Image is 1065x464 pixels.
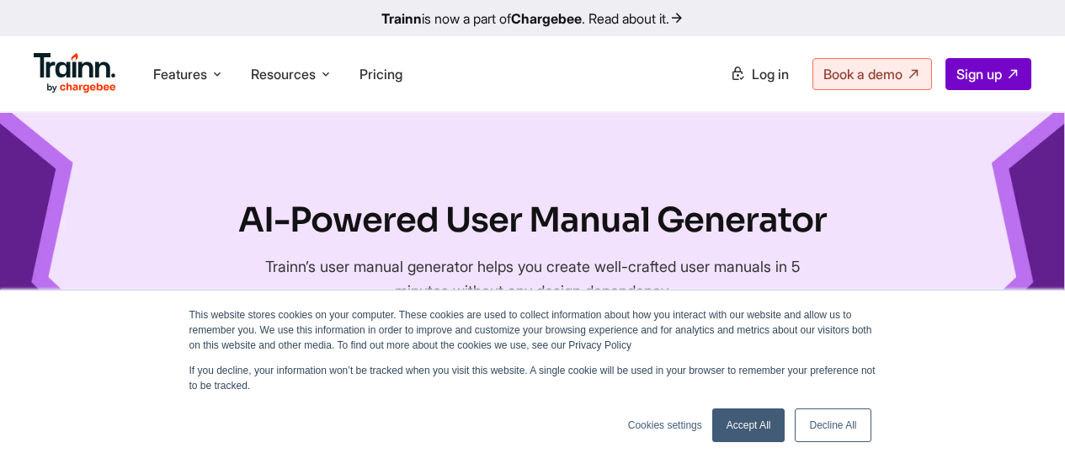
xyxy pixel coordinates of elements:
[511,10,582,27] b: Chargebee
[628,418,702,433] a: Cookies settings
[34,53,116,93] img: Trainn Logo
[359,66,402,83] a: Pricing
[795,408,871,442] a: Decline All
[251,254,815,303] p: Trainn’s user manual generator helps you create well-crafted user manuals in 5 minutes without an...
[956,66,1002,83] span: Sign up
[823,66,903,83] span: Book a demo
[720,59,799,89] a: Log in
[238,197,827,244] h1: AI-Powered User Manual Generator
[153,65,207,83] span: Features
[381,10,422,27] b: Trainn
[189,363,876,393] p: If you decline, your information won’t be tracked when you visit this website. A single cookie wi...
[945,58,1031,90] a: Sign up
[251,65,316,83] span: Resources
[752,66,789,83] span: Log in
[189,307,876,353] p: This website stores cookies on your computer. These cookies are used to collect information about...
[712,408,785,442] a: Accept All
[812,58,932,90] a: Book a demo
